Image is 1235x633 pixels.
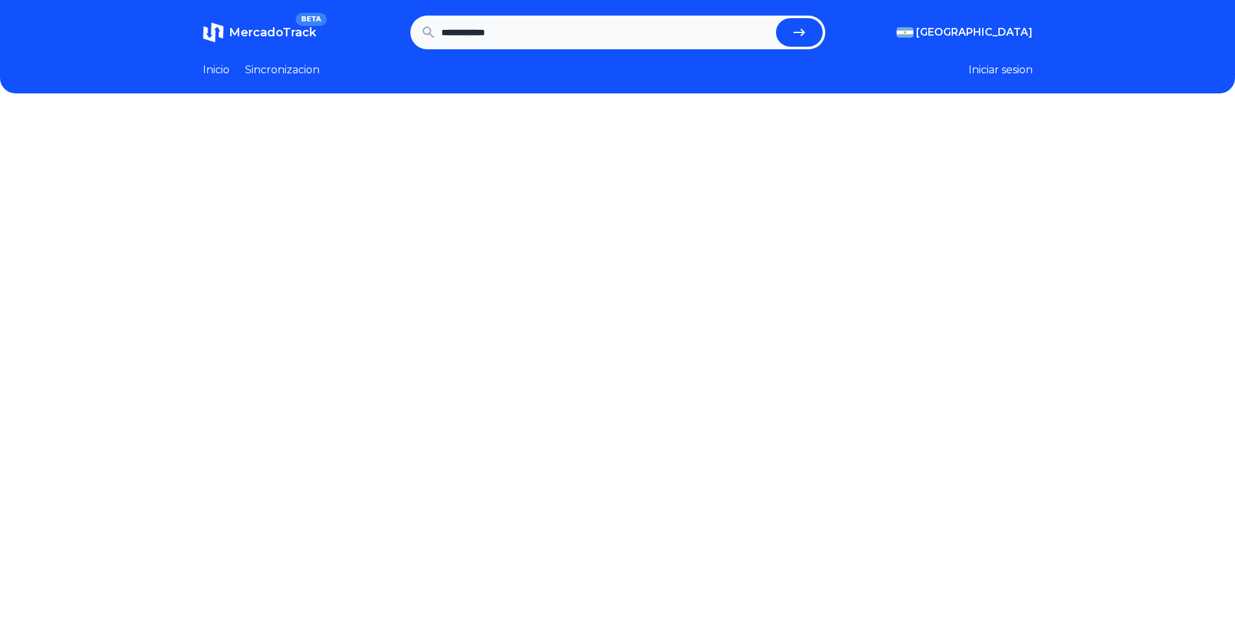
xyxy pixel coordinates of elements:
[203,22,316,43] a: MercadoTrackBETA
[969,62,1033,78] button: Iniciar sesion
[296,13,326,26] span: BETA
[916,25,1033,40] span: [GEOGRAPHIC_DATA]
[203,62,229,78] a: Inicio
[897,27,913,38] img: Argentina
[203,22,224,43] img: MercadoTrack
[897,25,1033,40] button: [GEOGRAPHIC_DATA]
[229,25,316,40] span: MercadoTrack
[245,62,320,78] a: Sincronizacion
